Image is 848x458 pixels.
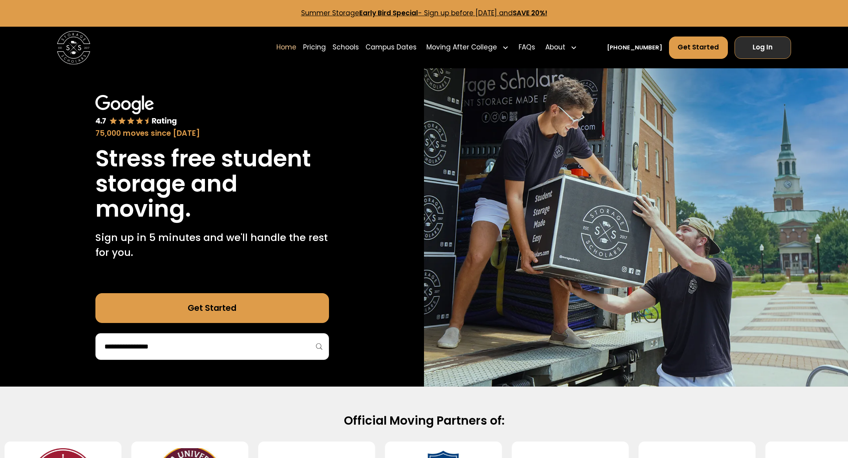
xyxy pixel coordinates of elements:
h1: Stress free student storage and moving. [95,146,329,222]
img: Google 4.7 star rating [95,95,177,126]
a: Pricing [303,36,326,59]
a: [PHONE_NUMBER] [607,43,662,52]
div: About [542,36,580,59]
strong: Early Bird Special [359,8,418,18]
a: FAQs [519,36,535,59]
a: Schools [333,36,359,59]
img: Storage Scholars main logo [57,31,90,64]
h2: Official Moving Partners of: [157,413,691,429]
a: Home [276,36,296,59]
a: home [57,31,90,64]
a: Get Started [95,293,329,323]
div: 75,000 moves since [DATE] [95,128,329,139]
img: Storage Scholars makes moving and storage easy. [424,68,848,386]
div: Moving After College [426,42,497,53]
div: About [545,42,565,53]
strong: SAVE 20%! [513,8,547,18]
a: Log In [735,36,791,59]
p: Sign up in 5 minutes and we'll handle the rest for you. [95,230,329,260]
a: Get Started [669,36,728,59]
div: Moving After College [423,36,512,59]
a: Summer StorageEarly Bird Special- Sign up before [DATE] andSAVE 20%! [301,8,547,18]
a: Campus Dates [366,36,417,59]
